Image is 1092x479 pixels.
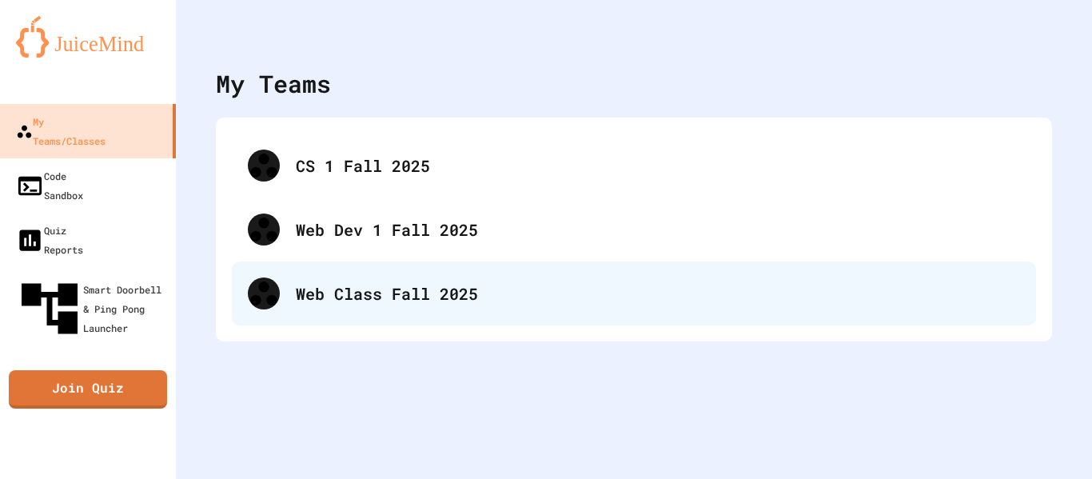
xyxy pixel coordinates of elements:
div: CS 1 Fall 2025 [232,134,1036,198]
div: Web Dev 1 Fall 2025 [296,218,1020,241]
div: CS 1 Fall 2025 [296,154,1020,178]
div: Web Dev 1 Fall 2025 [232,198,1036,261]
div: Web Class Fall 2025 [232,261,1036,325]
div: Quiz Reports [16,221,83,259]
div: My Teams/Classes [16,112,106,150]
div: Smart Doorbell & Ping Pong Launcher [16,275,169,342]
div: Code Sandbox [16,166,83,205]
div: Web Class Fall 2025 [296,281,1020,305]
a: Join Quiz [9,370,167,409]
div: My Teams [216,66,331,102]
img: logo-orange.svg [16,16,160,58]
